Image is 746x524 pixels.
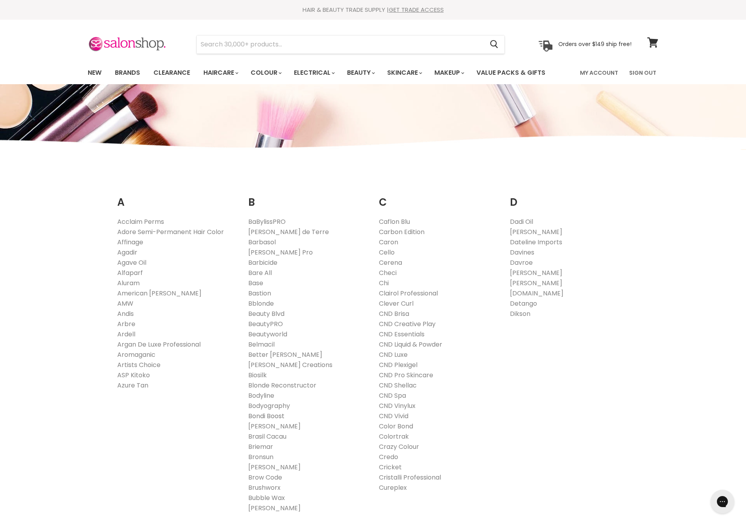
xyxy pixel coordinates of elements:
a: Bubble Wax [248,493,285,502]
a: Artists Choice [117,360,161,369]
a: Base [248,279,263,288]
a: Haircare [198,65,243,81]
a: Bodyline [248,391,274,400]
a: [PERSON_NAME] Creations [248,360,332,369]
a: Crazy Colour [379,442,419,451]
nav: Main [78,61,668,84]
a: Detango [510,299,537,308]
a: Affinage [117,238,143,247]
a: Brasil Cacau [248,432,286,441]
a: [PERSON_NAME] [248,463,301,472]
a: CND Vinylux [379,401,415,410]
a: ASP Kitoko [117,371,150,380]
a: Clairol Professional [379,289,438,298]
a: Colortrak [379,432,409,441]
a: Cerena [379,258,402,267]
a: My Account [575,65,623,81]
a: Clever Curl [379,299,414,308]
a: Bblonde [248,299,274,308]
a: Caflon Blu [379,217,410,226]
input: Search [197,35,484,54]
a: Beautyworld [248,330,287,339]
a: GET TRADE ACCESS [389,6,444,14]
a: [DOMAIN_NAME] [510,289,563,298]
a: Makeup [428,65,469,81]
a: [PERSON_NAME] de Terre [248,227,329,236]
a: Value Packs & Gifts [471,65,551,81]
a: Acclaim Perms [117,217,164,226]
a: Cello [379,248,395,257]
h2: B [248,184,367,210]
a: Color Bond [379,422,413,431]
a: Brow Code [248,473,282,482]
a: Belmacil [248,340,275,349]
a: Aluram [117,279,140,288]
a: Ardell [117,330,135,339]
a: Cricket [379,463,402,472]
ul: Main menu [82,61,563,84]
a: Agadir [117,248,137,257]
a: Bodyography [248,401,290,410]
a: Adore Semi-Permanent Hair Color [117,227,224,236]
div: HAIR & BEAUTY TRADE SUPPLY | [78,6,668,14]
a: CND Vivid [379,411,408,421]
a: CND Essentials [379,330,425,339]
a: Aromaganic [117,350,155,359]
h2: C [379,184,498,210]
a: Cureplex [379,483,407,492]
a: [PERSON_NAME] Pro [248,248,313,257]
a: Argan De Luxe Professional [117,340,201,349]
a: CND Pro Skincare [379,371,433,380]
a: American [PERSON_NAME] [117,289,201,298]
a: Credo [379,452,398,461]
a: Dikson [510,309,530,318]
a: Checi [379,268,397,277]
a: [PERSON_NAME] [248,504,301,513]
a: Azure Tan [117,381,148,390]
a: Colour [245,65,286,81]
a: Sign Out [624,65,661,81]
a: BeautyPRO [248,319,283,328]
a: Bare All [248,268,272,277]
p: Orders over $149 ship free! [558,41,632,48]
h2: D [510,184,629,210]
a: CND Creative Play [379,319,436,328]
a: Beauty Blvd [248,309,284,318]
a: [PERSON_NAME] [510,227,562,236]
a: Better [PERSON_NAME] [248,350,322,359]
a: Arbre [117,319,135,328]
a: Blonde Reconstructor [248,381,316,390]
a: [PERSON_NAME] [510,279,562,288]
a: Brushworx [248,483,281,492]
a: Caron [379,238,398,247]
a: Alfaparf [117,268,143,277]
a: [PERSON_NAME] [248,422,301,431]
iframe: Gorgias live chat messenger [707,487,738,516]
a: Bronsun [248,452,273,461]
a: Cristalli Professional [379,473,441,482]
a: Carbon Edition [379,227,425,236]
a: [PERSON_NAME] [510,268,562,277]
a: Skincare [381,65,427,81]
a: Andis [117,309,134,318]
a: Agave Oil [117,258,146,267]
a: Electrical [288,65,340,81]
button: Search [484,35,504,54]
a: CND Luxe [379,350,408,359]
a: Briemar [248,442,273,451]
a: Davines [510,248,534,257]
a: CND Plexigel [379,360,417,369]
a: Bondi Boost [248,411,284,421]
a: Dadi Oil [510,217,533,226]
a: CND Spa [379,391,406,400]
h2: A [117,184,236,210]
a: Davroe [510,258,533,267]
a: AMW [117,299,133,308]
form: Product [196,35,505,54]
a: Dateline Imports [510,238,562,247]
a: CND Brisa [379,309,409,318]
a: Bastion [248,289,271,298]
a: Brands [109,65,146,81]
a: CND Liquid & Powder [379,340,442,349]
